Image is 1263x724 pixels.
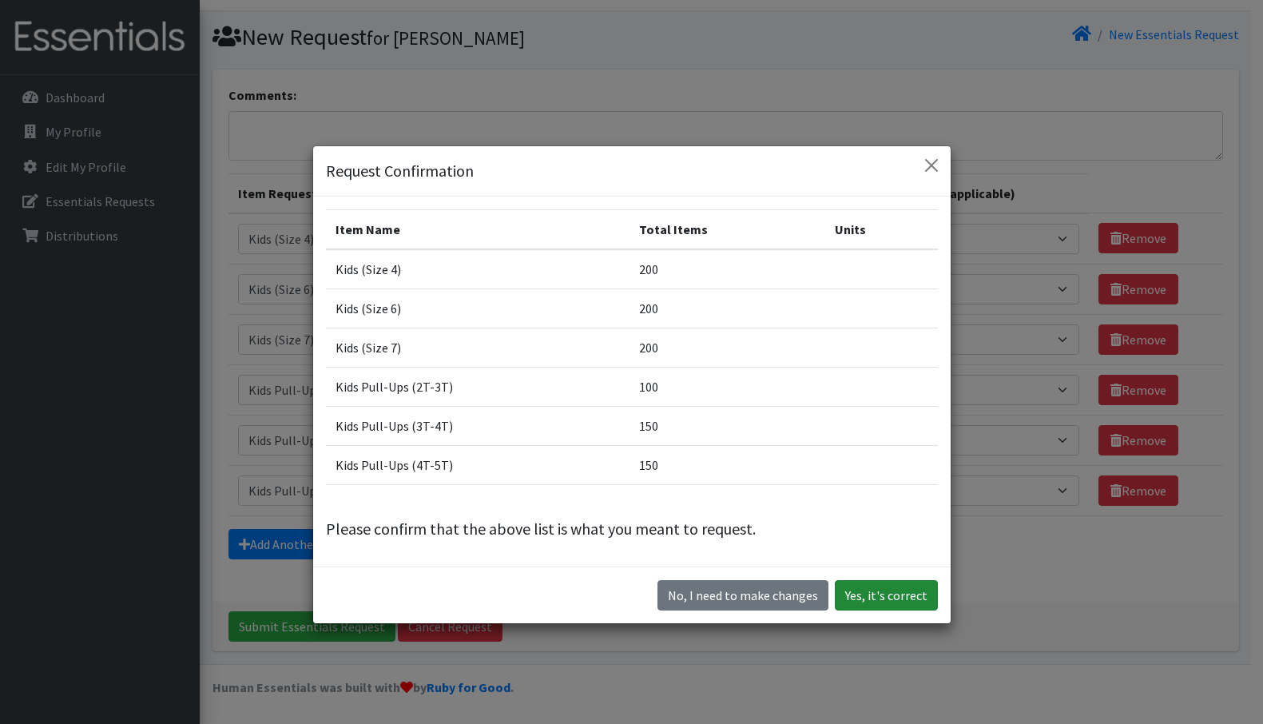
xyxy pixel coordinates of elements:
p: Please confirm that the above list is what you meant to request. [326,517,938,541]
td: 150 [630,445,825,484]
td: Kids Pull-Ups (4T-5T) [326,445,630,484]
td: Kids (Size 4) [326,249,630,289]
th: Item Name [326,209,630,249]
td: Kids (Size 7) [326,328,630,367]
td: 200 [630,249,825,289]
td: Kids (Size 6) [326,288,630,328]
h5: Request Confirmation [326,159,474,183]
td: 150 [630,406,825,445]
th: Units [825,209,937,249]
td: Kids Pull-Ups (2T-3T) [326,367,630,406]
td: 100 [630,367,825,406]
th: Total Items [630,209,825,249]
button: Yes, it's correct [835,580,938,611]
button: No I need to make changes [657,580,828,611]
td: 200 [630,288,825,328]
button: Close [919,153,944,178]
td: 200 [630,328,825,367]
td: Kids Pull-Ups (3T-4T) [326,406,630,445]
